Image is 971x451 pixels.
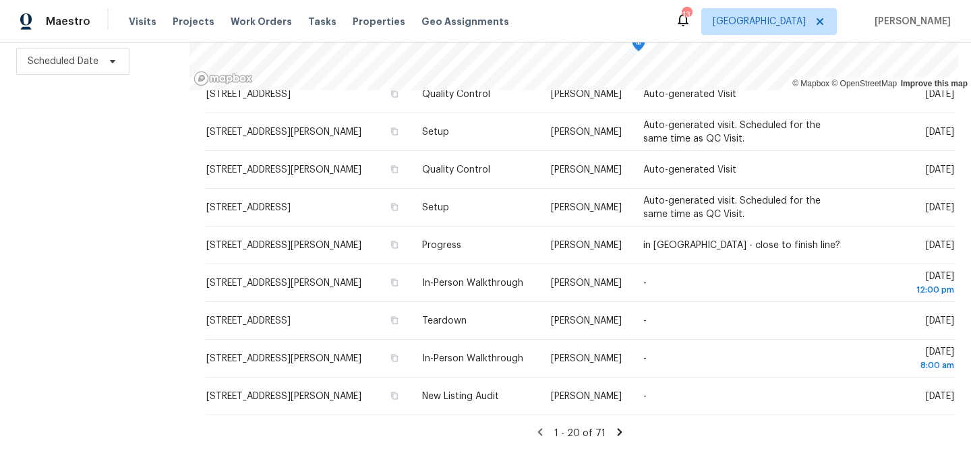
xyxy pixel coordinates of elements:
span: Progress [422,241,461,250]
div: 13 [682,8,691,22]
button: Copy Address [388,390,401,402]
span: Auto-generated Visit [643,90,736,99]
span: [STREET_ADDRESS][PERSON_NAME] [206,127,361,137]
span: [PERSON_NAME] [551,165,622,175]
span: - [643,316,647,326]
span: [DATE] [926,392,954,401]
span: Geo Assignments [421,15,509,28]
span: [DATE] [926,90,954,99]
span: Teardown [422,316,467,326]
span: Maestro [46,15,90,28]
span: [STREET_ADDRESS][PERSON_NAME] [206,354,361,363]
span: [DATE] [926,316,954,326]
span: in [GEOGRAPHIC_DATA] - close to finish line? [643,241,840,250]
div: 8:00 am [868,359,954,372]
span: [STREET_ADDRESS] [206,203,291,212]
button: Copy Address [388,88,401,100]
span: Auto-generated visit. Scheduled for the same time as QC Visit. [643,121,821,144]
span: Auto-generated Visit [643,165,736,175]
span: [PERSON_NAME] [551,316,622,326]
button: Copy Address [388,201,401,213]
span: [STREET_ADDRESS] [206,316,291,326]
span: Projects [173,15,214,28]
a: Mapbox [792,79,829,88]
span: [PERSON_NAME] [551,127,622,137]
button: Copy Address [388,276,401,289]
span: Quality Control [422,165,490,175]
button: Copy Address [388,314,401,326]
span: [STREET_ADDRESS][PERSON_NAME] [206,165,361,175]
span: [PERSON_NAME] [551,203,622,212]
button: Copy Address [388,125,401,138]
a: Improve this map [901,79,968,88]
span: [PERSON_NAME] [551,90,622,99]
span: In-Person Walkthrough [422,278,523,288]
span: Auto-generated visit. Scheduled for the same time as QC Visit. [643,196,821,219]
span: Tasks [308,17,336,26]
a: OpenStreetMap [831,79,897,88]
div: 12:00 pm [868,283,954,297]
span: [STREET_ADDRESS][PERSON_NAME] [206,241,361,250]
span: In-Person Walkthrough [422,354,523,363]
div: Map marker [632,35,645,56]
span: [GEOGRAPHIC_DATA] [713,15,806,28]
span: Properties [353,15,405,28]
span: - [643,354,647,363]
span: New Listing Audit [422,392,499,401]
span: [PERSON_NAME] [551,392,622,401]
span: Setup [422,203,449,212]
span: [DATE] [868,347,954,372]
button: Copy Address [388,352,401,364]
span: Work Orders [231,15,292,28]
span: - [643,392,647,401]
span: Scheduled Date [28,55,98,68]
span: Quality Control [422,90,490,99]
span: [DATE] [926,241,954,250]
span: [DATE] [868,272,954,297]
span: [PERSON_NAME] [869,15,951,28]
span: [PERSON_NAME] [551,278,622,288]
span: [DATE] [926,165,954,175]
span: [STREET_ADDRESS] [206,90,291,99]
span: Visits [129,15,156,28]
button: Copy Address [388,163,401,175]
span: [DATE] [926,203,954,212]
span: Setup [422,127,449,137]
span: [PERSON_NAME] [551,354,622,363]
button: Copy Address [388,239,401,251]
span: - [643,278,647,288]
a: Mapbox homepage [194,71,253,86]
span: [STREET_ADDRESS][PERSON_NAME] [206,278,361,288]
span: [DATE] [926,127,954,137]
span: [STREET_ADDRESS][PERSON_NAME] [206,392,361,401]
span: [PERSON_NAME] [551,241,622,250]
span: 1 - 20 of 71 [554,429,606,438]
